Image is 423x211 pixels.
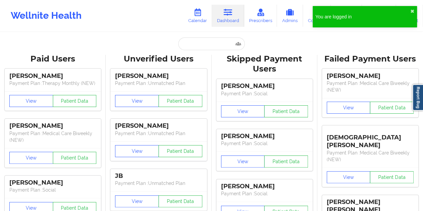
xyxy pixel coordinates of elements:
button: View [221,155,265,168]
div: You are logged in [315,13,410,20]
div: JB [115,172,202,180]
a: Coaches [303,5,331,27]
div: [PERSON_NAME] [9,122,96,130]
p: Payment Plan : Social [221,140,308,147]
button: Patient Data [158,145,202,157]
p: Payment Plan : Social [221,190,308,197]
div: [DEMOGRAPHIC_DATA][PERSON_NAME] [327,129,414,149]
div: [PERSON_NAME] [115,122,202,130]
a: Dashboard [212,5,244,27]
button: View [9,152,53,164]
div: Failed Payment Users [322,54,418,64]
div: [PERSON_NAME] [221,132,308,140]
button: close [410,9,414,14]
div: Paid Users [5,54,101,64]
div: [PERSON_NAME] [9,179,96,187]
button: Patient Data [53,95,97,107]
a: Admins [277,5,303,27]
button: Patient Data [370,102,414,114]
p: Payment Plan : Unmatched Plan [115,80,202,87]
button: View [327,171,371,183]
div: [PERSON_NAME] [9,72,96,80]
button: View [221,105,265,117]
p: Payment Plan : Therapy Monthly (NEW) [9,80,96,87]
button: Patient Data [158,95,202,107]
button: View [115,95,159,107]
p: Payment Plan : Unmatched Plan [115,180,202,187]
p: Payment Plan : Medical Care Biweekly (NEW) [327,80,414,93]
button: Patient Data [370,171,414,183]
p: Payment Plan : Social [221,90,308,97]
p: Payment Plan : Medical Care Biweekly (NEW) [327,149,414,163]
div: [PERSON_NAME] [221,183,308,190]
div: [PERSON_NAME] [115,72,202,80]
button: View [115,195,159,207]
button: Patient Data [53,152,97,164]
button: View [9,95,53,107]
button: Patient Data [264,105,308,117]
a: Report Bug [412,84,423,111]
div: Unverified Users [110,54,207,64]
div: Skipped Payment Users [216,54,313,75]
p: Payment Plan : Social [9,187,96,193]
button: Patient Data [264,155,308,168]
div: [PERSON_NAME] [327,72,414,80]
p: Payment Plan : Medical Care Biweekly (NEW) [9,130,96,143]
button: View [115,145,159,157]
button: Patient Data [158,195,202,207]
a: Calendar [183,5,212,27]
div: [PERSON_NAME] [221,82,308,90]
p: Payment Plan : Unmatched Plan [115,130,202,137]
a: Prescribers [244,5,277,27]
button: View [327,102,371,114]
